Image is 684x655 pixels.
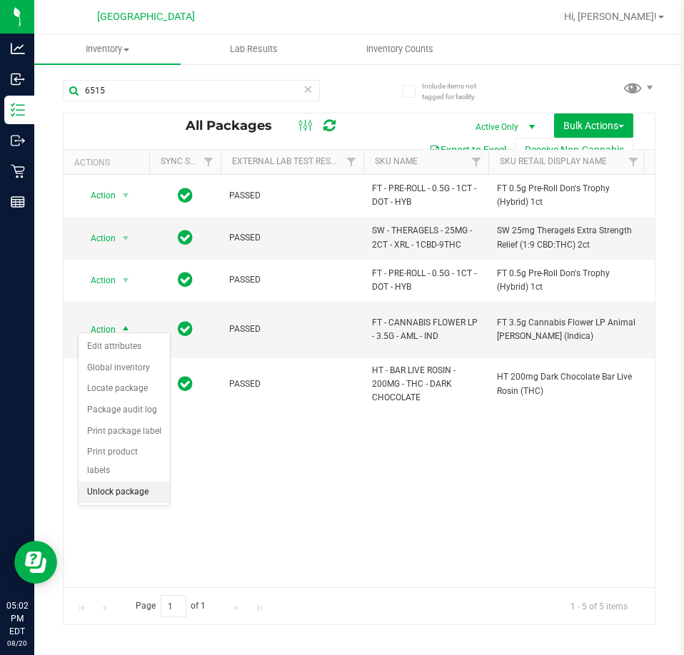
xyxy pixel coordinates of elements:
li: Global inventory [79,357,170,379]
a: Filter [622,150,645,174]
inline-svg: Analytics [11,41,25,56]
span: All Packages [186,118,286,133]
span: In Sync [178,374,193,394]
span: In Sync [178,186,193,205]
span: select [117,228,135,248]
li: Print package label [79,421,170,442]
span: Bulk Actions [563,120,624,131]
span: Action [78,320,116,340]
li: Unlock package [79,482,170,503]
span: Action [78,186,116,205]
span: FT - PRE-ROLL - 0.5G - 1CT - DOT - HYB [372,182,480,209]
span: Hi, [PERSON_NAME]! [564,11,657,22]
span: FT - PRE-ROLL - 0.5G - 1CT - DOT - HYB [372,267,480,294]
span: Clear [303,80,313,98]
iframe: Resource center [14,541,57,584]
a: Sync Status [161,156,216,166]
span: [GEOGRAPHIC_DATA] [97,11,195,23]
li: Edit attributes [79,336,170,357]
p: 05:02 PM EDT [6,599,28,638]
span: FT 0.5g Pre-Roll Don's Trophy (Hybrid) 1ct [497,267,637,294]
span: FT 0.5g Pre-Roll Don's Trophy (Hybrid) 1ct [497,182,637,209]
span: In Sync [178,319,193,339]
li: Print product labels [79,442,170,481]
span: Inventory [34,43,181,56]
span: PASSED [229,189,355,203]
span: FT - CANNABIS FLOWER LP - 3.5G - AML - IND [372,316,480,343]
span: select [117,270,135,290]
inline-svg: Outbound [11,133,25,148]
a: SKU Name [375,156,418,166]
button: Bulk Actions [554,113,633,138]
span: SW 25mg Theragels Extra Strength Relief (1:9 CBD:THC) 2ct [497,224,637,251]
span: PASSED [229,273,355,287]
a: External Lab Test Result [232,156,344,166]
span: 1 - 5 of 5 items [559,595,639,616]
span: In Sync [178,270,193,290]
button: Receive Non-Cannabis [515,138,633,162]
span: Action [78,228,116,248]
a: Filter [465,150,488,174]
inline-svg: Inventory [11,103,25,117]
span: PASSED [229,231,355,245]
li: Locate package [79,378,170,400]
span: SW - THERAGELS - 25MG - 2CT - XRL - 1CBD-9THC [372,224,480,251]
span: HT - BAR LIVE ROSIN - 200MG - THC - DARK CHOCOLATE [372,364,480,405]
a: Inventory Counts [327,34,473,64]
span: FT 3.5g Cannabis Flower LP Animal [PERSON_NAME] (Indica) [497,316,637,343]
span: select [117,320,135,340]
span: In Sync [178,228,193,248]
p: 08/20 [6,638,28,649]
span: Page of 1 [124,595,218,617]
input: 1 [161,595,186,617]
a: Lab Results [181,34,327,64]
span: Lab Results [211,43,297,56]
a: Filter [340,150,363,174]
a: Inventory [34,34,181,64]
span: PASSED [229,377,355,391]
button: Export to Excel [420,138,515,162]
inline-svg: Reports [11,195,25,209]
input: Search Package ID, Item Name, SKU, Lot or Part Number... [63,80,320,101]
span: PASSED [229,323,355,336]
a: Sku Retail Display Name [500,156,607,166]
div: Actions [74,158,144,168]
span: HT 200mg Dark Chocolate Bar Live Rosin (THC) [497,370,637,397]
span: Action [78,270,116,290]
li: Package audit log [79,400,170,421]
a: Filter [197,150,221,174]
span: Include items not tagged for facility [422,81,493,102]
span: Inventory Counts [347,43,453,56]
span: select [117,186,135,205]
inline-svg: Retail [11,164,25,178]
inline-svg: Inbound [11,72,25,86]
